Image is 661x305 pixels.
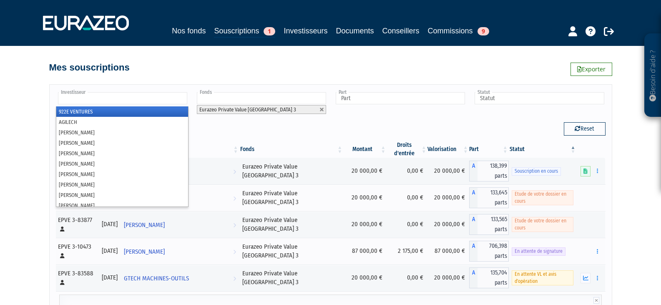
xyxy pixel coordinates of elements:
div: [DATE] [102,220,118,229]
div: A - Eurazeo Private Value Europe 3 [469,241,509,262]
i: Voir l'investisseur [233,244,236,260]
a: [PERSON_NAME] [121,216,239,233]
div: A - Eurazeo Private Value Europe 3 [469,161,509,181]
div: A - Eurazeo Private Value Europe 3 [469,214,509,235]
th: Part: activer pour trier la colonne par ordre croissant [469,141,509,158]
a: Souscriptions1 [214,25,275,38]
td: 20 000,00 € [343,184,387,211]
span: A [469,214,478,235]
div: Eurazeo Private Value [GEOGRAPHIC_DATA] 3 [242,189,341,207]
div: Eurazeo Private Value [GEOGRAPHIC_DATA] 3 [242,162,341,180]
td: 20 000,00 € [427,158,469,184]
td: 20 000,00 € [343,158,387,184]
a: GTECH MACHINES-OUTILS [121,270,239,286]
i: [Français] Personne physique [60,253,65,258]
div: A - Eurazeo Private Value Europe 3 [469,187,509,208]
span: En attente de signature [512,247,565,255]
td: 87 000,00 € [427,238,469,265]
span: 1 [264,27,275,35]
a: Nos fonds [172,25,206,37]
li: [PERSON_NAME] [56,159,188,169]
p: Besoin d'aide ? [648,38,658,113]
span: 133,565 parts [478,214,509,235]
span: 138,399 parts [478,161,509,181]
li: [PERSON_NAME] [56,148,188,159]
div: [DATE] [102,247,118,255]
div: EPVE 3-83877 [58,216,96,234]
li: [PERSON_NAME] [56,127,188,138]
a: Investisseurs [284,25,327,37]
span: A [469,187,478,208]
td: 0,00 € [387,211,427,238]
td: 0,00 € [387,265,427,291]
div: EPVE 3-10473 [58,242,96,260]
td: 0,00 € [387,158,427,184]
span: GTECH MACHINES-OUTILS [124,271,189,286]
div: Eurazeo Private Value [GEOGRAPHIC_DATA] 3 [242,216,341,234]
span: Eurazeo Private Value [GEOGRAPHIC_DATA] 3 [199,106,296,113]
li: [PERSON_NAME] [56,138,188,148]
span: 135,704 parts [478,267,509,288]
span: Souscription en cours [512,167,561,175]
td: 20 000,00 € [343,211,387,238]
div: Eurazeo Private Value [GEOGRAPHIC_DATA] 3 [242,242,341,260]
th: Statut : activer pour trier la colonne par ordre d&eacute;croissant [509,141,577,158]
a: Commissions9 [428,25,489,37]
a: Exporter [571,63,612,76]
a: Documents [336,25,374,37]
i: [Français] Personne physique [60,280,65,285]
span: Etude de votre dossier en cours [512,190,574,205]
a: Conseillers [382,25,420,37]
td: 0,00 € [387,184,427,211]
td: 87 000,00 € [343,238,387,265]
th: Montant: activer pour trier la colonne par ordre croissant [343,141,387,158]
i: Voir l'investisseur [233,271,236,286]
span: 9 [478,27,489,35]
th: Droits d'entrée: activer pour trier la colonne par ordre croissant [387,141,427,158]
i: Voir l'investisseur [233,191,236,206]
li: [PERSON_NAME] [56,200,188,211]
th: Valorisation: activer pour trier la colonne par ordre croissant [427,141,469,158]
span: En attente VL et avis d'opération [512,270,574,285]
span: A [469,267,478,288]
div: [DATE] [102,273,118,282]
li: [PERSON_NAME] [56,190,188,200]
li: [PERSON_NAME] [56,169,188,179]
span: 706,398 parts [478,241,509,262]
div: Eurazeo Private Value [GEOGRAPHIC_DATA] 3 [242,269,341,287]
a: [PERSON_NAME] [121,243,239,260]
li: 922E VENTURES [56,106,188,117]
td: 20 000,00 € [427,184,469,211]
i: Voir l'investisseur [233,164,236,179]
h4: Mes souscriptions [49,63,130,73]
li: [PERSON_NAME] [56,179,188,190]
img: 1732889491-logotype_eurazeo_blanc_rvb.png [43,15,129,30]
i: [Français] Personne physique [60,227,65,232]
button: Reset [564,122,606,136]
td: 2 175,00 € [387,238,427,265]
span: 133,645 parts [478,187,509,208]
span: A [469,241,478,262]
div: EPVE 3-83588 [58,269,96,287]
span: Etude de votre dossier en cours [512,217,574,232]
th: Fonds: activer pour trier la colonne par ordre croissant [239,141,344,158]
li: AGILECH [56,117,188,127]
span: [PERSON_NAME] [124,217,165,233]
i: Voir l'investisseur [233,217,236,233]
div: A - Eurazeo Private Value Europe 3 [469,267,509,288]
td: 20 000,00 € [427,265,469,291]
span: [PERSON_NAME] [124,244,165,260]
span: A [469,161,478,181]
td: 20 000,00 € [343,265,387,291]
td: 20 000,00 € [427,211,469,238]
